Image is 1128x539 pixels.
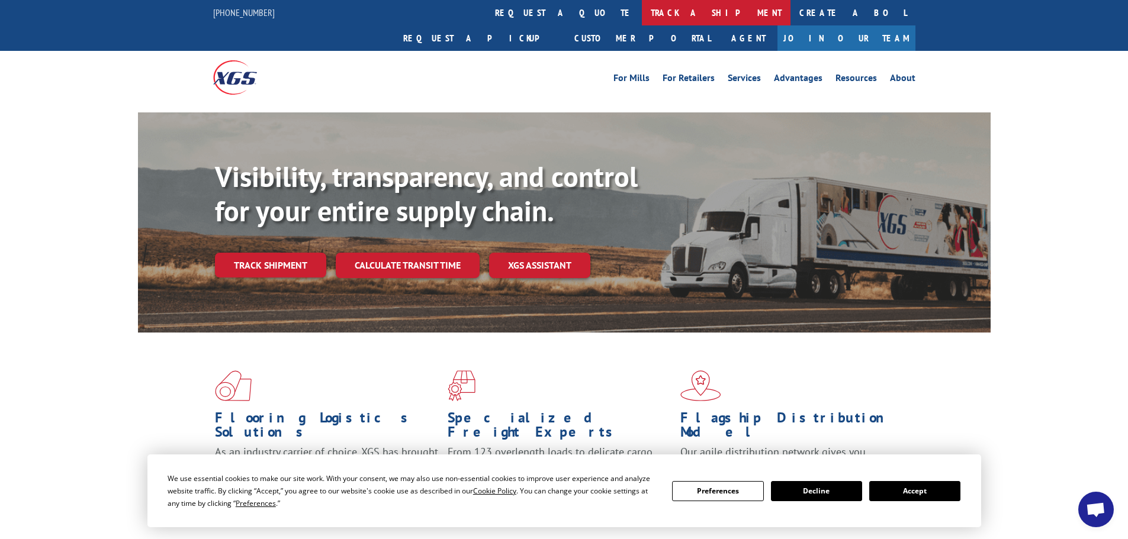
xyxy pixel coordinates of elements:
[448,445,671,498] p: From 123 overlength loads to delicate cargo, our experienced staff knows the best way to move you...
[728,73,761,86] a: Services
[215,158,638,229] b: Visibility, transparency, and control for your entire supply chain.
[236,498,276,508] span: Preferences
[835,73,877,86] a: Resources
[168,472,658,509] div: We use essential cookies to make our site work. With your consent, we may also use non-essential ...
[489,253,590,278] a: XGS ASSISTANT
[663,73,715,86] a: For Retailers
[672,481,763,501] button: Preferences
[1078,492,1114,527] div: Open chat
[215,445,438,487] span: As an industry carrier of choice, XGS has brought innovation and dedication to flooring logistics...
[394,25,565,51] a: Request a pickup
[215,253,326,277] a: Track shipment
[336,253,480,278] a: Calculate transit time
[890,73,915,86] a: About
[680,370,721,401] img: xgs-icon-flagship-distribution-model-red
[680,445,898,473] span: Our agile distribution network gives you nationwide inventory management on demand.
[448,411,671,445] h1: Specialized Freight Experts
[771,481,862,501] button: Decline
[680,411,904,445] h1: Flagship Distribution Model
[869,481,960,501] button: Accept
[448,370,475,401] img: xgs-icon-focused-on-flooring-red
[565,25,719,51] a: Customer Portal
[147,454,981,527] div: Cookie Consent Prompt
[215,411,439,445] h1: Flooring Logistics Solutions
[774,73,822,86] a: Advantages
[777,25,915,51] a: Join Our Team
[215,370,252,401] img: xgs-icon-total-supply-chain-intelligence-red
[473,486,516,496] span: Cookie Policy
[719,25,777,51] a: Agent
[613,73,650,86] a: For Mills
[213,7,275,18] a: [PHONE_NUMBER]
